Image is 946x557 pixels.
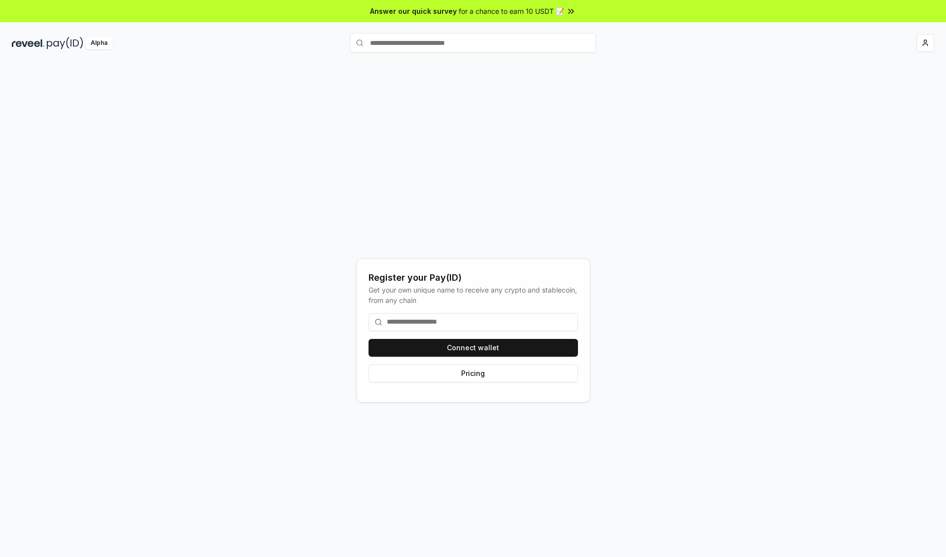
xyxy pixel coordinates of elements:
img: pay_id [47,37,83,49]
button: Pricing [369,365,578,382]
span: Answer our quick survey [370,6,457,16]
span: for a chance to earn 10 USDT 📝 [459,6,564,16]
div: Alpha [85,37,113,49]
img: reveel_dark [12,37,45,49]
button: Connect wallet [369,339,578,357]
div: Get your own unique name to receive any crypto and stablecoin, from any chain [369,285,578,305]
div: Register your Pay(ID) [369,271,578,285]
